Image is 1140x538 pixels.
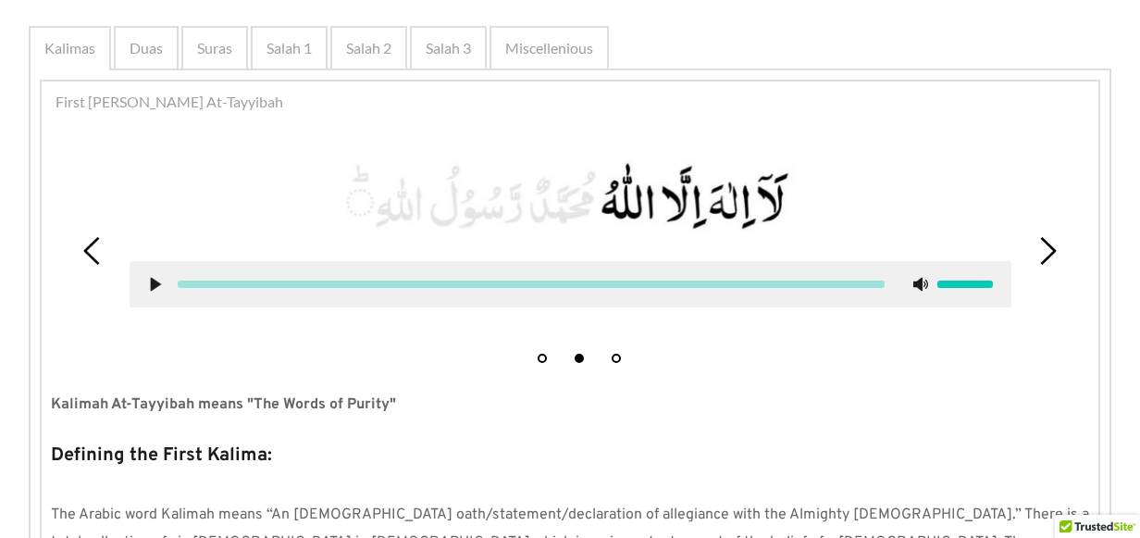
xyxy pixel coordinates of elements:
[538,354,547,363] button: 1 of 3
[44,37,95,59] span: Kalimas
[51,395,396,414] strong: Kalimah At-Tayyibah means "The Words of Purity"
[346,37,391,59] span: Salah 2
[266,37,312,59] span: Salah 1
[197,37,232,59] span: Suras
[51,444,272,468] strong: Defining the First Kalima:
[130,37,163,59] span: Duas
[612,354,621,363] button: 3 of 3
[426,37,471,59] span: Salah 3
[505,37,593,59] span: Miscellenious
[56,91,283,113] span: First [PERSON_NAME] At-Tayyibah
[575,354,584,363] button: 2 of 3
